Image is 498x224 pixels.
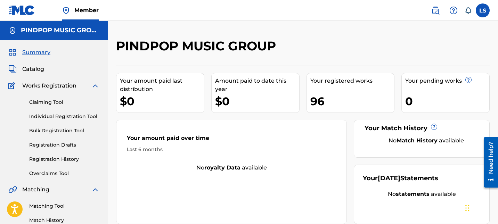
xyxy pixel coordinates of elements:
[476,3,490,17] div: User Menu
[22,65,44,73] span: Catalog
[396,191,430,197] strong: statements
[215,77,299,93] div: Amount paid to date this year
[91,82,99,90] img: expand
[116,164,346,172] div: No available
[397,137,438,144] strong: Match History
[405,93,489,109] div: 0
[8,185,17,194] img: Matching
[431,6,440,15] img: search
[29,202,99,210] a: Matching Tool
[29,113,99,120] a: Individual Registration Tool
[466,77,471,83] span: ?
[91,185,99,194] img: expand
[127,134,336,146] div: Your amount paid over time
[8,82,17,90] img: Works Registration
[8,5,35,15] img: MLC Logo
[215,93,299,109] div: $0
[120,77,204,93] div: Your amount paid last distribution
[74,6,99,14] span: Member
[29,127,99,134] a: Bulk Registration Tool
[8,48,17,57] img: Summary
[204,164,240,171] strong: royalty data
[428,3,442,17] a: Public Search
[447,3,460,17] div: Help
[29,156,99,163] a: Registration History
[8,48,50,57] a: SummarySummary
[22,82,76,90] span: Works Registration
[449,6,458,15] img: help
[29,217,99,224] a: Match History
[116,38,279,54] h2: PINDPOP MUSIC GROUP
[127,146,336,153] div: Last 6 months
[8,65,17,73] img: Catalog
[363,190,481,198] div: No available
[431,124,437,130] span: ?
[29,170,99,177] a: Overclaims Tool
[378,174,400,182] span: [DATE]
[29,141,99,149] a: Registration Drafts
[479,134,498,190] iframe: Resource Center
[363,174,438,183] div: Your Statements
[21,26,99,34] h5: PINDPOP MUSIC GROUP
[363,124,481,133] div: Your Match History
[29,99,99,106] a: Claiming Tool
[465,7,472,14] div: Notifications
[463,191,498,224] iframe: Chat Widget
[22,48,50,57] span: Summary
[405,77,489,85] div: Your pending works
[120,93,204,109] div: $0
[465,198,470,218] div: Drag
[22,185,49,194] span: Matching
[62,6,70,15] img: Top Rightsholder
[310,77,394,85] div: Your registered works
[8,65,44,73] a: CatalogCatalog
[372,136,481,145] div: No available
[310,93,394,109] div: 96
[8,26,17,35] img: Accounts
